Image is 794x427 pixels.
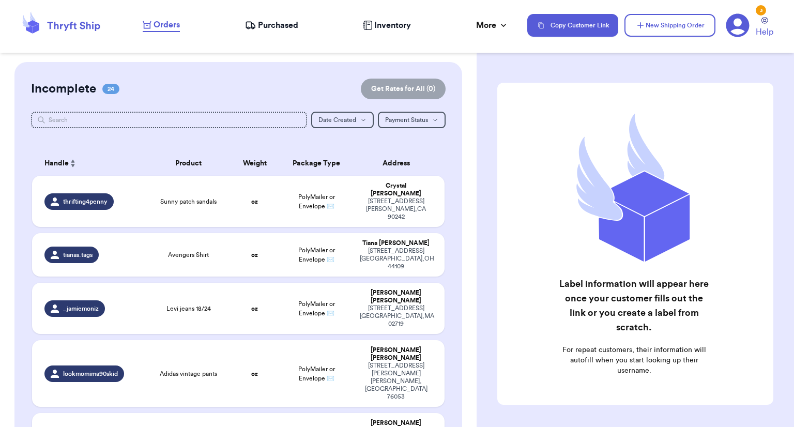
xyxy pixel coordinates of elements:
strong: oz [251,371,258,377]
span: Levi jeans 18/24 [166,304,211,313]
span: _jamiemoniz [63,304,99,313]
button: Sort ascending [69,157,77,170]
span: lookmomima90skid [63,370,118,378]
span: Sunny patch sandals [160,197,217,206]
input: Search [31,112,307,128]
span: PolyMailer or Envelope ✉️ [298,366,335,382]
a: Inventory [363,19,411,32]
div: Tiana [PERSON_NAME] [360,239,432,247]
span: 24 [102,84,119,94]
span: Inventory [374,19,411,32]
button: Date Created [311,112,374,128]
p: For repeat customers, their information will autofill when you start looking up their username. [557,345,711,376]
th: Weight [230,151,280,176]
div: [STREET_ADDRESS] [PERSON_NAME] , CA 90242 [360,197,432,221]
span: Payment Status [385,117,428,123]
span: Date Created [318,117,356,123]
span: Avengers Shirt [168,251,209,259]
div: [PERSON_NAME] [PERSON_NAME] [360,346,432,362]
button: Get Rates for All (0) [361,79,446,99]
span: tianas.tags [63,251,93,259]
div: 3 [756,5,766,16]
th: Package Type [280,151,354,176]
div: [STREET_ADDRESS] [GEOGRAPHIC_DATA] , OH 44109 [360,247,432,270]
h2: Label information will appear here once your customer fills out the link or you create a label fr... [557,277,711,334]
div: [STREET_ADDRESS] [GEOGRAPHIC_DATA] , MA 02719 [360,304,432,328]
div: More [476,19,509,32]
button: Payment Status [378,112,446,128]
strong: oz [251,199,258,205]
span: Help [756,26,773,38]
span: PolyMailer or Envelope ✉️ [298,194,335,209]
button: New Shipping Order [624,14,715,37]
strong: oz [251,306,258,312]
a: 3 [726,13,750,37]
span: Orders [154,19,180,31]
span: Handle [44,158,69,169]
span: Adidas vintage pants [160,370,217,378]
span: PolyMailer or Envelope ✉️ [298,301,335,316]
h2: Incomplete [31,81,96,97]
div: [STREET_ADDRESS][PERSON_NAME] [PERSON_NAME] , [GEOGRAPHIC_DATA] 76053 [360,362,432,401]
th: Product [147,151,230,176]
div: Crystal [PERSON_NAME] [360,182,432,197]
th: Address [354,151,445,176]
div: [PERSON_NAME] [PERSON_NAME] [360,289,432,304]
span: PolyMailer or Envelope ✉️ [298,247,335,263]
span: thrifting4penny [63,197,108,206]
a: Purchased [245,19,298,32]
button: Copy Customer Link [527,14,618,37]
a: Orders [143,19,180,32]
strong: oz [251,252,258,258]
a: Help [756,17,773,38]
span: Purchased [258,19,298,32]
